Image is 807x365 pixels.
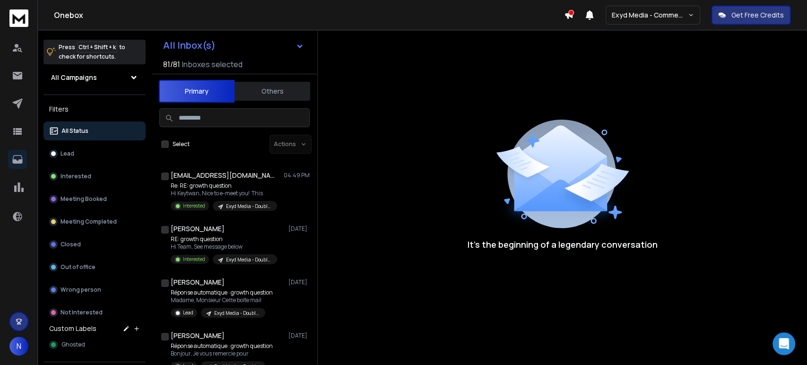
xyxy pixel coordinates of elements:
[61,341,85,348] span: Ghosted
[183,256,205,263] p: Interested
[61,150,74,157] p: Lead
[159,80,234,103] button: Primary
[183,202,205,209] p: Interested
[61,309,103,316] p: Not Interested
[171,289,273,296] p: Réponse automatique : growth question
[43,122,146,140] button: All Status
[171,243,277,251] p: Hi Team, See message below
[183,309,193,316] p: Lead
[61,286,101,294] p: Wrong person
[288,332,310,339] p: [DATE]
[43,103,146,116] h3: Filters
[9,337,28,356] button: N
[43,235,146,254] button: Closed
[54,9,564,21] h1: Onebox
[234,81,310,102] button: Others
[171,296,273,304] p: Madame, Monsieur Cette boite mail
[43,280,146,299] button: Wrong person
[43,68,146,87] button: All Campaigns
[51,73,97,82] h1: All Campaigns
[214,310,260,317] p: Exyd Media - Double down on what works
[43,335,146,354] button: Ghosted
[61,127,88,135] p: All Status
[226,203,271,210] p: Exyd Media - Double down on what works
[171,235,277,243] p: RE: growth question
[43,212,146,231] button: Meeting Completed
[173,140,190,148] label: Select
[171,278,225,287] h1: [PERSON_NAME]
[171,171,275,180] h1: [EMAIL_ADDRESS][DOMAIN_NAME]
[156,36,312,55] button: All Inbox(s)
[712,6,790,25] button: Get Free Credits
[182,59,243,70] h3: Inboxes selected
[288,225,310,233] p: [DATE]
[59,43,125,61] p: Press to check for shortcuts.
[288,278,310,286] p: [DATE]
[171,350,273,357] p: Bonjour, Je vous remercie pour
[43,303,146,322] button: Not Interested
[43,144,146,163] button: Lead
[731,10,784,20] p: Get Free Credits
[171,190,277,197] p: Hi Keytwan, Nice to e-meet you! This
[284,172,310,179] p: 04:49 PM
[43,167,146,186] button: Interested
[61,263,95,271] p: Out of office
[43,258,146,277] button: Out of office
[171,331,225,340] h1: [PERSON_NAME]
[171,342,273,350] p: Réponse automatique : growth question
[226,256,271,263] p: Exyd Media - Double down on what works
[772,332,795,355] div: Open Intercom Messenger
[468,238,658,251] p: It’s the beginning of a legendary conversation
[49,324,96,333] h3: Custom Labels
[163,41,216,50] h1: All Inbox(s)
[61,195,107,203] p: Meeting Booked
[171,224,225,234] h1: [PERSON_NAME]
[61,241,81,248] p: Closed
[171,182,277,190] p: Re: RE: growth question
[9,9,28,27] img: logo
[612,10,688,20] p: Exyd Media - Commercial Cleaning
[61,218,117,226] p: Meeting Completed
[61,173,91,180] p: Interested
[77,42,117,52] span: Ctrl + Shift + k
[163,59,180,70] span: 81 / 81
[43,190,146,209] button: Meeting Booked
